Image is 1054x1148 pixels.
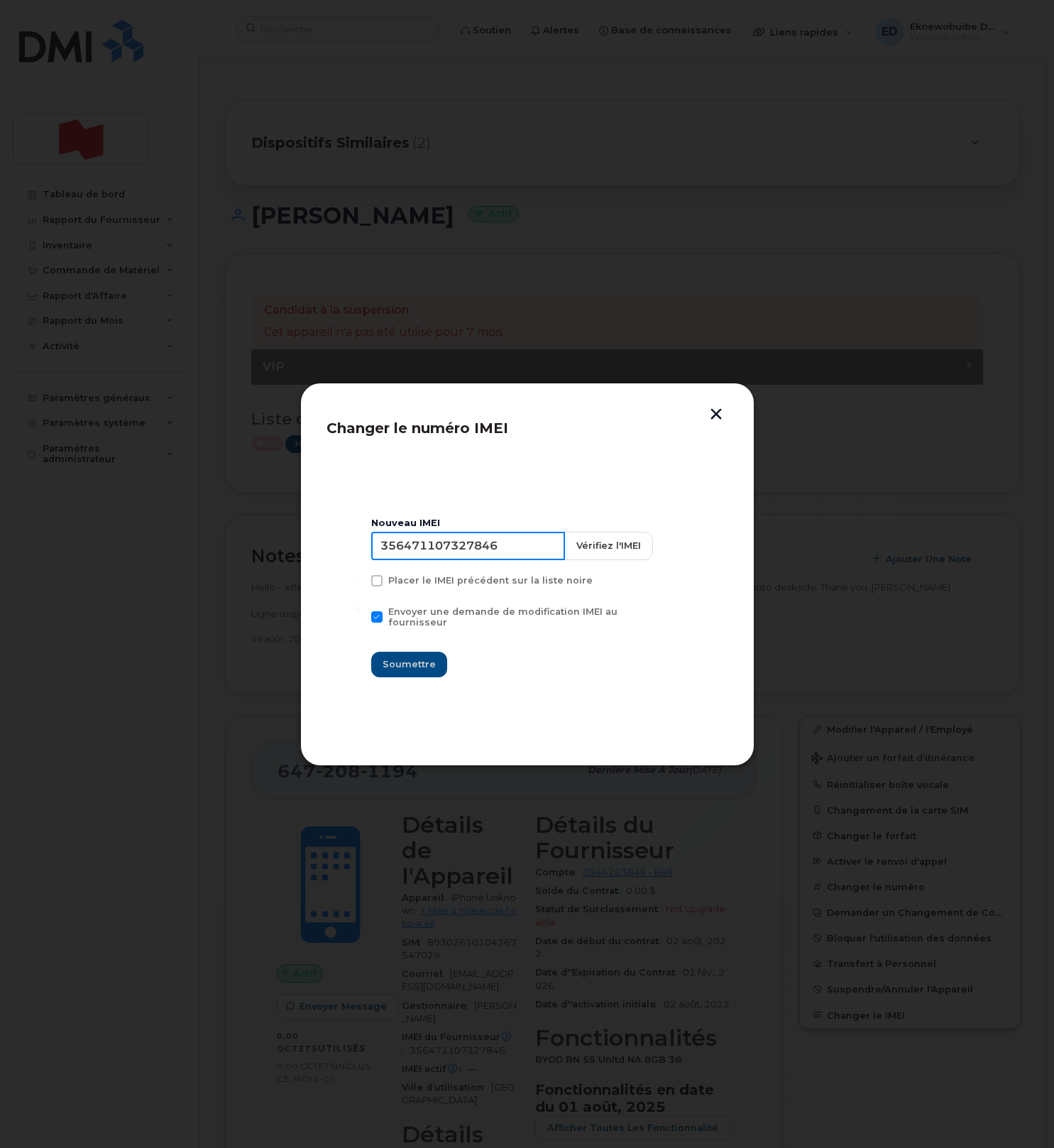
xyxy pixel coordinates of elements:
[371,652,447,677] button: Soumettre
[383,657,436,671] span: Soumettre
[371,518,684,529] div: Nouveau IMEI
[354,606,361,613] input: Envoyer une demande de modification IMEI au fournisseur
[326,420,508,437] span: Changer le numéro IMEI
[388,575,593,586] span: Placer le IMEI précédent sur la liste noire
[564,532,653,560] button: Vérifiez l'IMEI
[388,606,617,628] span: Envoyer une demande de modification IMEI au fournisseur
[354,575,361,582] input: Placer le IMEI précédent sur la liste noire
